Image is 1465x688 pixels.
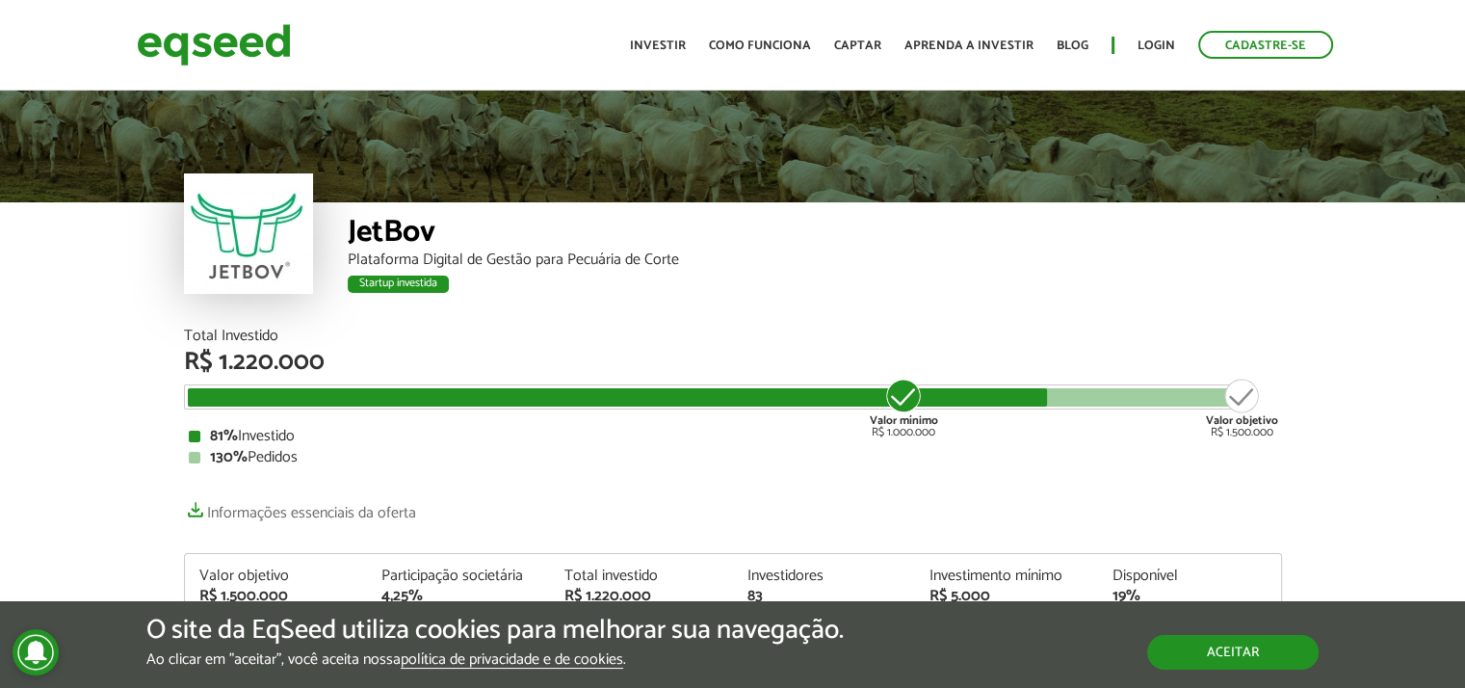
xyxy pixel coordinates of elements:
[199,569,353,584] div: Valor objetivo
[401,652,623,669] a: política de privacidade e de cookies
[348,217,1282,252] div: JetBov
[146,616,844,646] h5: O site da EqSeed utiliza cookies para melhorar sua navegação.
[189,450,1277,465] div: Pedidos
[746,589,901,604] div: 83
[564,589,719,604] div: R$ 1.220.000
[146,650,844,669] p: Ao clicar em "aceitar", você aceita nossa .
[348,252,1282,268] div: Plataforma Digital de Gestão para Pecuária de Corte
[1206,377,1278,438] div: R$ 1.500.000
[137,19,291,70] img: EqSeed
[868,377,940,438] div: R$ 1.000.000
[1112,589,1267,604] div: 19%
[210,444,248,470] strong: 130%
[870,411,938,430] strong: Valor mínimo
[746,569,901,584] div: Investidores
[929,589,1084,604] div: R$ 5.000
[630,40,686,52] a: Investir
[1147,635,1319,670] button: Aceitar
[348,276,449,293] div: Startup investida
[189,429,1277,444] div: Investido
[1057,40,1088,52] a: Blog
[709,40,811,52] a: Como funciona
[929,569,1084,584] div: Investimento mínimo
[1206,411,1278,430] strong: Valor objetivo
[199,589,353,604] div: R$ 1.500.000
[184,329,1282,344] div: Total Investido
[381,589,536,604] div: 4,25%
[1112,569,1267,584] div: Disponível
[210,423,238,449] strong: 81%
[184,350,1282,375] div: R$ 1.220.000
[381,569,536,584] div: Participação societária
[1138,40,1175,52] a: Login
[184,494,416,521] a: Informações essenciais da oferta
[564,569,719,584] div: Total investido
[834,40,881,52] a: Captar
[1198,31,1333,59] a: Cadastre-se
[904,40,1033,52] a: Aprenda a investir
